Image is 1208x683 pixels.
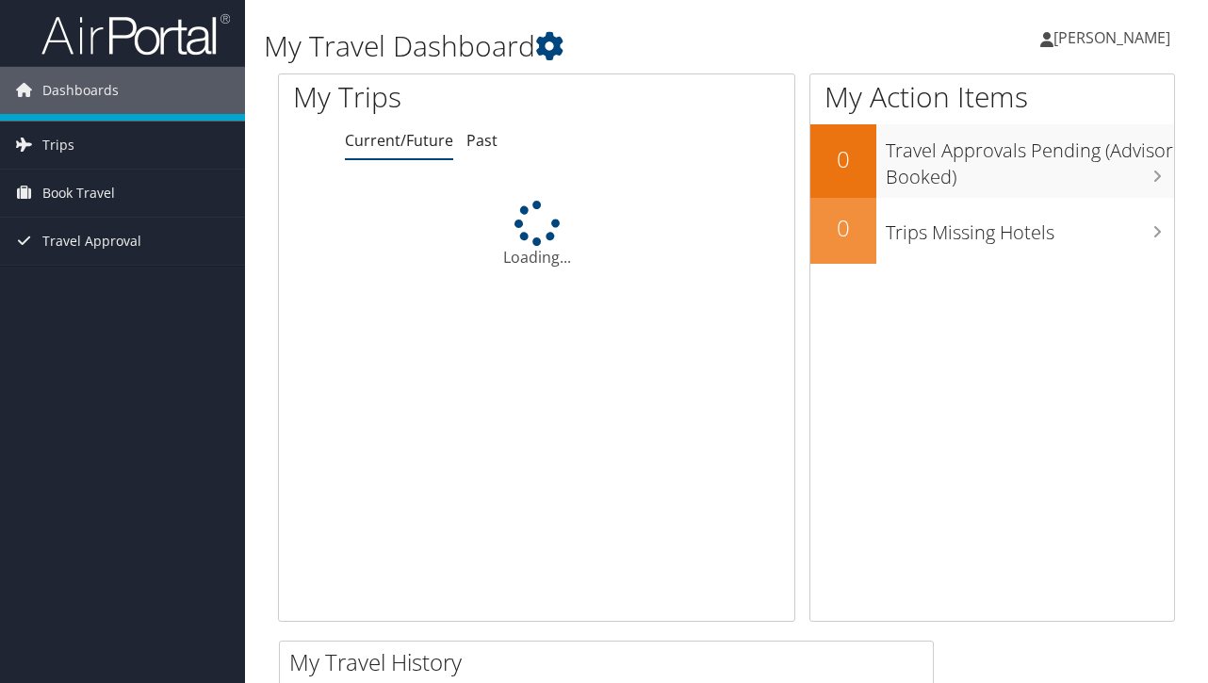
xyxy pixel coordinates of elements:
a: 0Travel Approvals Pending (Advisor Booked) [810,124,1174,197]
h2: My Travel History [289,646,933,678]
a: 0Trips Missing Hotels [810,198,1174,264]
span: Trips [42,122,74,169]
img: airportal-logo.png [41,12,230,57]
div: Loading... [279,201,794,268]
a: Past [466,130,498,151]
span: Travel Approval [42,218,141,265]
span: Dashboards [42,67,119,114]
h1: My Trips [293,77,565,117]
a: [PERSON_NAME] [1040,9,1189,66]
h3: Trips Missing Hotels [886,210,1174,246]
a: Current/Future [345,130,453,151]
h2: 0 [810,143,876,175]
h1: My Travel Dashboard [264,26,881,66]
span: Book Travel [42,170,115,217]
h3: Travel Approvals Pending (Advisor Booked) [886,128,1174,190]
h2: 0 [810,212,876,244]
span: [PERSON_NAME] [1053,27,1170,48]
h1: My Action Items [810,77,1174,117]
